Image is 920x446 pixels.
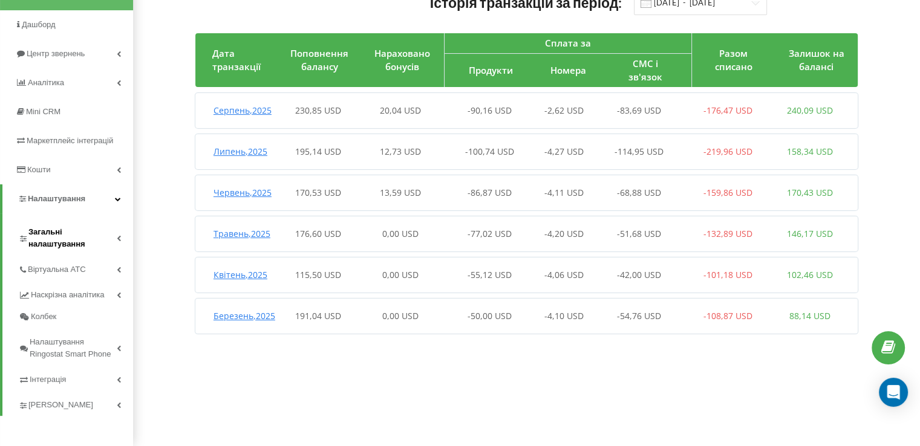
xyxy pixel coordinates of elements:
span: -4,10 USD [544,310,584,322]
span: -4,27 USD [544,146,584,157]
span: -108,87 USD [703,310,752,322]
span: [PERSON_NAME] [28,399,93,411]
a: Колбек [18,306,133,328]
span: -2,62 USD [544,105,584,116]
span: 240,09 USD [787,105,833,116]
span: Червень , 2025 [214,187,272,198]
span: -176,47 USD [703,105,752,116]
span: -54,76 USD [617,310,661,322]
a: Налаштування [2,184,133,213]
span: -219,96 USD [703,146,752,157]
span: -77,02 USD [468,228,512,239]
span: -100,74 USD [465,146,514,157]
span: Центр звернень [27,49,85,58]
span: Дата транзакції [212,47,261,72]
span: Номера [550,64,586,76]
span: -4,11 USD [544,187,584,198]
a: Віртуальна АТС [18,255,133,280]
span: Квітень , 2025 [214,269,267,280]
span: Кошти [27,165,50,174]
span: -4,06 USD [544,269,584,280]
span: Маркетплейс інтеграцій [27,136,113,145]
span: 158,34 USD [787,146,833,157]
span: 170,43 USD [787,187,833,198]
span: -83,69 USD [617,105,661,116]
span: -159,86 USD [703,187,752,198]
span: Сплата за [545,37,591,49]
span: -101,18 USD [703,269,752,280]
span: -132,89 USD [703,228,752,239]
span: Липень , 2025 [214,146,267,157]
a: Загальні налаштування [18,218,133,255]
span: Продукти [469,64,513,76]
span: 195,14 USD [295,146,341,157]
span: 191,04 USD [295,310,341,322]
span: Налаштування [28,194,85,203]
a: Інтеграція [18,365,133,390]
span: 88,14 USD [789,310,830,322]
span: 230,85 USD [295,105,341,116]
span: Загальні налаштування [28,226,117,250]
div: Open Intercom Messenger [879,378,908,407]
span: -55,12 USD [468,269,512,280]
span: -50,00 USD [468,310,512,322]
span: Наскрізна аналітика [31,289,104,301]
span: -4,20 USD [544,228,584,239]
span: -114,95 USD [615,146,664,157]
span: Віртуальна АТС [28,263,86,276]
span: Разом списано [715,47,752,72]
span: -42,00 USD [617,269,661,280]
span: Поповнення балансу [290,47,348,72]
span: 170,53 USD [295,187,341,198]
span: 176,60 USD [295,228,341,239]
span: 20,04 USD [380,105,421,116]
span: Аналiтика [28,78,64,87]
span: 13,59 USD [380,187,421,198]
span: 102,46 USD [787,269,833,280]
span: Колбек [31,311,56,323]
span: 115,50 USD [295,269,341,280]
span: 146,17 USD [787,228,833,239]
span: Нараховано бонусів [374,47,430,72]
span: -51,68 USD [617,228,661,239]
span: Інтеграція [30,373,66,386]
span: Залишок на балансі [789,47,844,72]
span: 0,00 USD [382,269,419,280]
span: 12,73 USD [380,146,421,157]
a: [PERSON_NAME] [18,390,133,416]
span: Травень , 2025 [214,228,270,239]
a: Наскрізна аналітика [18,280,133,306]
span: -68,88 USD [617,187,661,198]
span: Серпень , 2025 [214,105,272,116]
span: Mini CRM [26,107,60,116]
span: Налаштування Ringostat Smart Phone [30,336,117,360]
span: Березень , 2025 [214,310,275,322]
span: СМС і зв'язок [628,57,662,82]
span: 0,00 USD [382,228,419,239]
span: -90,16 USD [468,105,512,116]
span: Дашборд [22,20,56,29]
span: -86,87 USD [468,187,512,198]
a: Налаштування Ringostat Smart Phone [18,328,133,365]
span: 0,00 USD [382,310,419,322]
